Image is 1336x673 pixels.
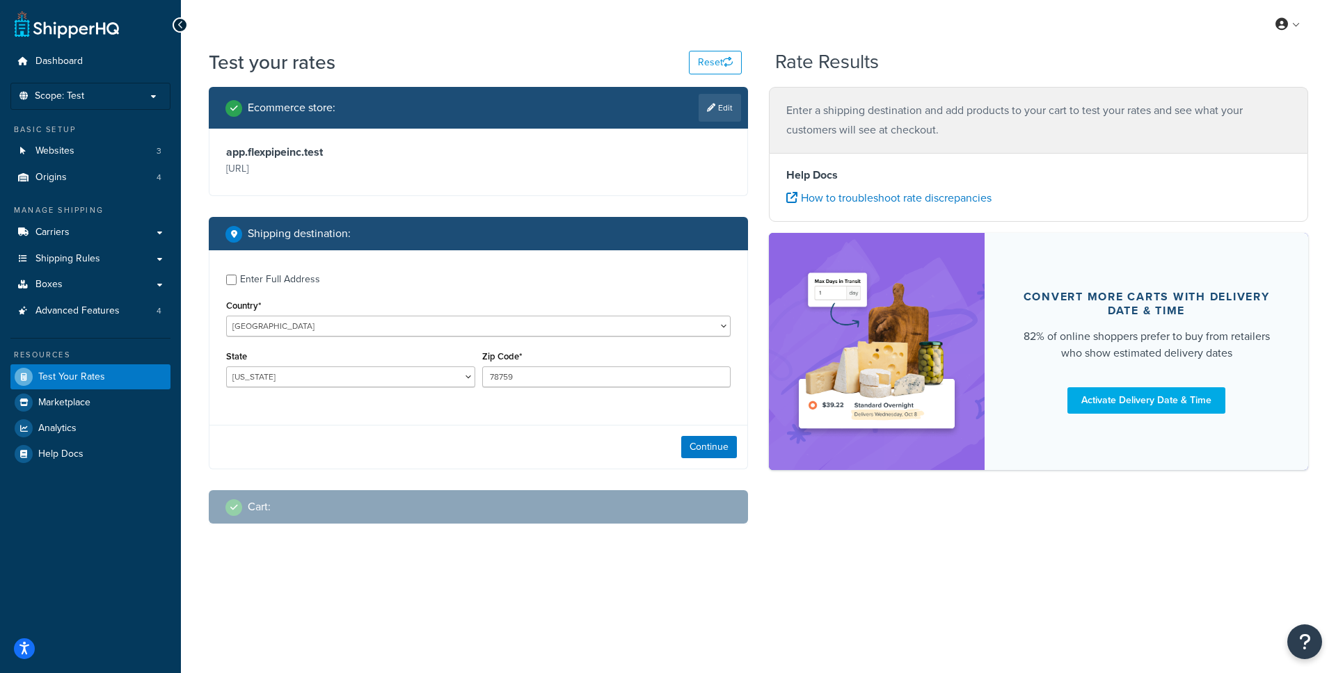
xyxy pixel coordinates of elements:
[209,49,335,76] h1: Test your rates
[699,94,741,122] a: Edit
[10,441,170,467] a: Help Docs
[10,298,170,324] li: Advanced Features
[226,351,247,362] label: State
[10,138,170,164] a: Websites3
[10,138,170,164] li: Websites
[10,364,170,389] a: Test Your Rates
[681,436,737,458] button: Continue
[10,246,170,272] a: Shipping Rules
[10,349,170,361] div: Resources
[786,167,1291,184] h4: Help Docs
[786,101,1291,140] p: Enter a shipping destination and add products to your cart to test your rates and see what your c...
[248,501,271,513] h2: Cart :
[157,172,161,184] span: 4
[35,227,70,238] span: Carriers
[775,51,879,73] h2: Rate Results
[689,51,742,74] button: Reset
[1067,387,1225,414] a: Activate Delivery Date & Time
[10,220,170,245] a: Carriers
[10,390,170,415] a: Marketplace
[38,448,83,460] span: Help Docs
[35,90,84,102] span: Scope: Test
[226,159,475,179] p: [URL]
[35,172,67,184] span: Origins
[790,254,964,449] img: feature-image-ddt-36eae7f7280da8017bfb280eaccd9c446f90b1fe08728e4019434db127062ab4.png
[157,145,161,157] span: 3
[1018,290,1275,318] div: Convert more carts with delivery date & time
[35,56,83,67] span: Dashboard
[35,253,100,265] span: Shipping Rules
[226,300,261,311] label: Country*
[157,305,161,317] span: 4
[35,279,63,291] span: Boxes
[226,145,475,159] h3: app.flexpipeinc.test
[240,270,320,289] div: Enter Full Address
[10,298,170,324] a: Advanced Features4
[248,102,335,114] h2: Ecommerce store :
[10,165,170,190] li: Origins
[35,305,120,317] span: Advanced Features
[226,275,237,285] input: Enter Full Address
[38,423,77,435] span: Analytics
[38,397,90,409] span: Marketplace
[1287,624,1322,659] button: Open Resource Center
[10,416,170,441] a: Analytics
[10,204,170,216] div: Manage Shipping
[10,124,170,136] div: Basic Setup
[482,351,522,362] label: Zip Code*
[35,145,74,157] span: Websites
[786,190,992,206] a: How to troubleshoot rate discrepancies
[1018,328,1275,362] div: 82% of online shoppers prefer to buy from retailers who show estimated delivery dates
[10,165,170,190] a: Origins4
[10,272,170,298] a: Boxes
[248,227,351,240] h2: Shipping destination :
[10,49,170,74] a: Dashboard
[38,371,105,383] span: Test Your Rates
